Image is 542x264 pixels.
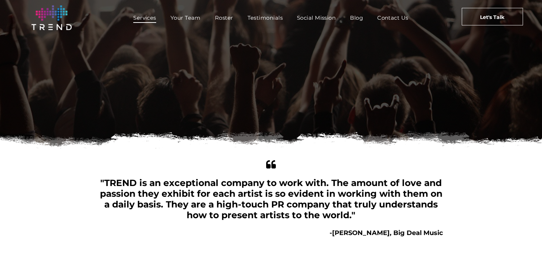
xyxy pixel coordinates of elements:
[343,13,370,23] a: Blog
[32,5,72,30] img: logo
[330,229,443,237] b: -[PERSON_NAME], Big Deal Music
[126,13,163,23] a: Services
[480,8,504,26] span: Let's Talk
[506,230,542,264] iframe: Chat Widget
[163,13,208,23] a: Your Team
[462,8,523,25] a: Let's Talk
[240,13,290,23] a: Testimonials
[100,177,442,220] span: "TREND is an exceptional company to work with. The amount of love and passion they exhibit for ea...
[370,13,416,23] a: Contact Us
[208,13,240,23] a: Roster
[290,13,343,23] a: Social Mission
